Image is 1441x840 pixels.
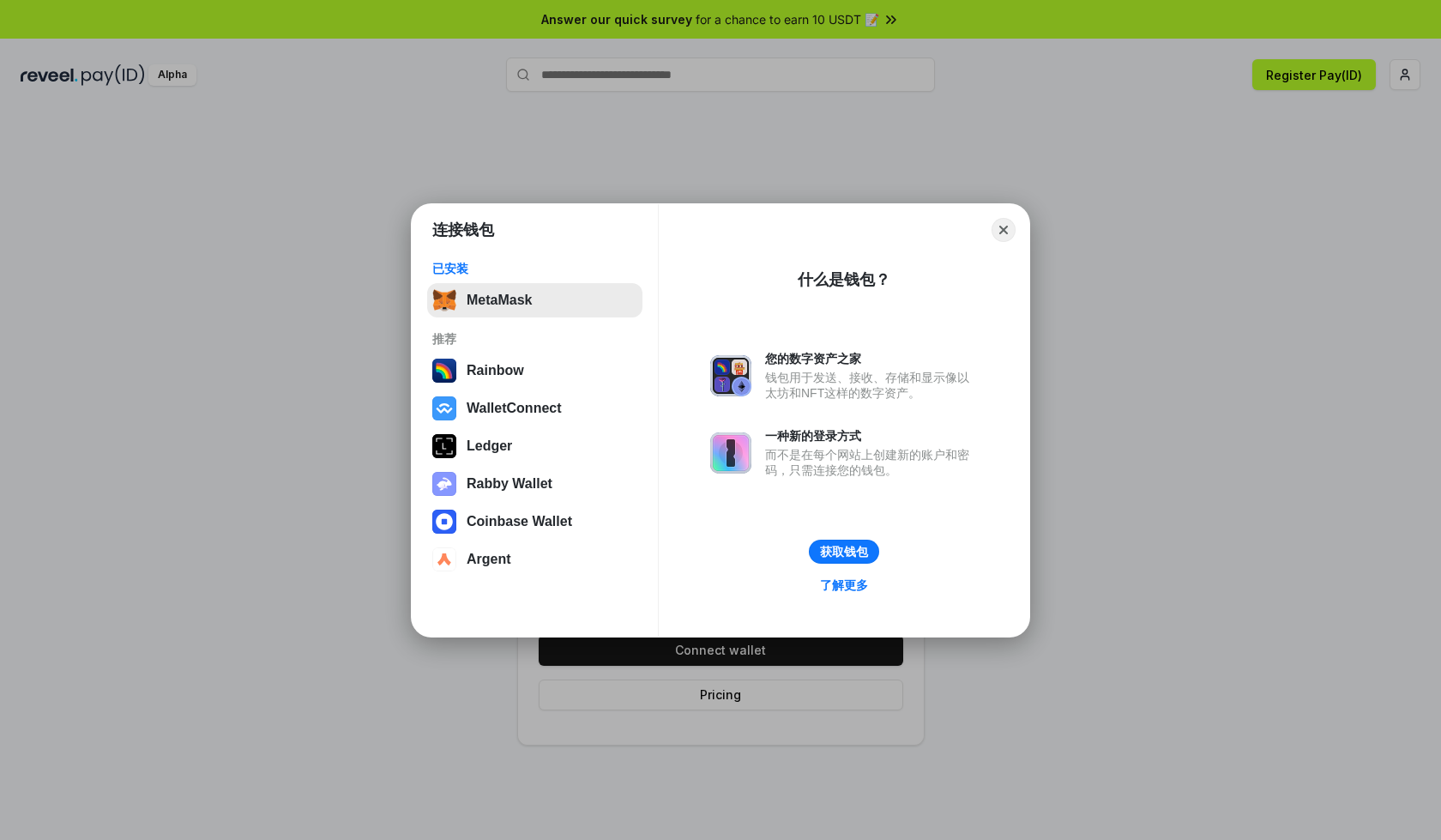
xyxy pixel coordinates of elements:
[427,542,642,577] button: Argent
[765,351,978,366] div: 您的数字资产之家
[765,370,978,401] div: 钱包用于发送、接收、存储和显示像以太坊和NFT这样的数字资产。
[765,428,978,444] div: 一种新的登录方式
[809,540,879,564] button: 获取钱包
[467,438,512,454] div: Ledger
[432,434,456,458] img: svg+xml,%3Csvg%20xmlns%3D%22http%3A%2F%2Fwww.w3.org%2F2000%2Fsvg%22%20width%3D%2228%22%20height%3...
[432,396,456,420] img: svg+xml,%3Csvg%20width%3D%2228%22%20height%3D%2228%22%20viewBox%3D%220%200%2028%2028%22%20fill%3D...
[427,467,642,501] button: Rabby Wallet
[467,363,524,378] div: Rainbow
[710,432,751,474] img: svg+xml,%3Csvg%20xmlns%3D%22http%3A%2F%2Fwww.w3.org%2F2000%2Fsvg%22%20fill%3D%22none%22%20viewBox...
[432,261,637,276] div: 已安装
[432,331,637,347] div: 推荐
[427,391,642,426] button: WalletConnect
[820,577,868,593] div: 了解更多
[798,269,890,290] div: 什么是钱包？
[427,429,642,463] button: Ledger
[427,505,642,539] button: Coinbase Wallet
[432,510,456,534] img: svg+xml,%3Csvg%20width%3D%2228%22%20height%3D%2228%22%20viewBox%3D%220%200%2028%2028%22%20fill%3D...
[427,354,642,388] button: Rainbow
[432,547,456,571] img: svg+xml,%3Csvg%20width%3D%2228%22%20height%3D%2228%22%20viewBox%3D%220%200%2028%2028%22%20fill%3D...
[432,472,456,496] img: svg+xml,%3Csvg%20xmlns%3D%22http%3A%2F%2Fwww.w3.org%2F2000%2Fsvg%22%20fill%3D%22none%22%20viewBox...
[820,544,868,559] div: 获取钱包
[467,514,572,529] div: Coinbase Wallet
[467,552,511,567] div: Argent
[427,283,642,317] button: MetaMask
[992,218,1016,242] button: Close
[810,574,878,596] a: 了解更多
[765,447,978,478] div: 而不是在每个网站上创建新的账户和密码，只需连接您的钱包。
[467,476,552,492] div: Rabby Wallet
[432,288,456,312] img: svg+xml,%3Csvg%20fill%3D%22none%22%20height%3D%2233%22%20viewBox%3D%220%200%2035%2033%22%20width%...
[467,401,562,416] div: WalletConnect
[710,355,751,396] img: svg+xml,%3Csvg%20xmlns%3D%22http%3A%2F%2Fwww.w3.org%2F2000%2Fsvg%22%20fill%3D%22none%22%20viewBox...
[432,220,494,240] h1: 连接钱包
[432,359,456,383] img: svg+xml,%3Csvg%20width%3D%22120%22%20height%3D%22120%22%20viewBox%3D%220%200%20120%20120%22%20fil...
[467,293,532,308] div: MetaMask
